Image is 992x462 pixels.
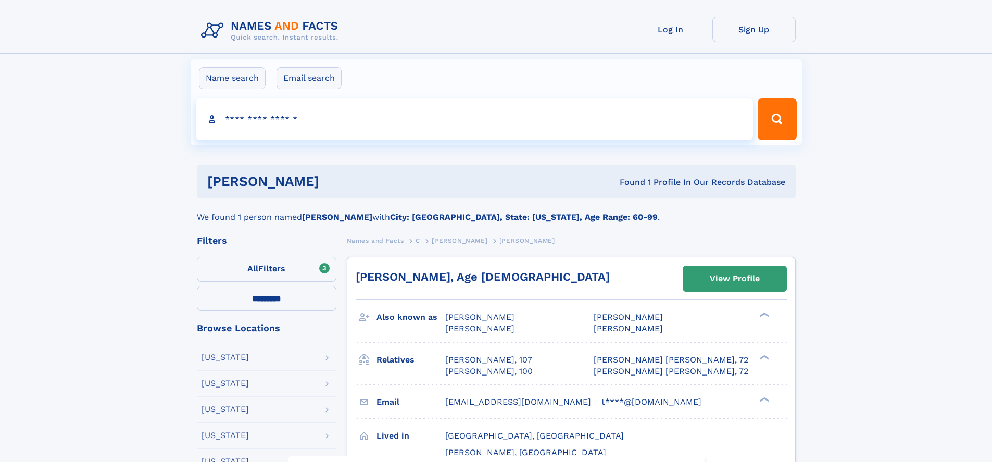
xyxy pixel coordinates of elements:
[356,270,610,283] a: [PERSON_NAME], Age [DEMOGRAPHIC_DATA]
[302,212,372,222] b: [PERSON_NAME]
[199,67,266,89] label: Name search
[277,67,342,89] label: Email search
[710,267,760,291] div: View Profile
[594,366,748,377] a: [PERSON_NAME] [PERSON_NAME], 72
[629,17,712,42] a: Log In
[197,257,336,282] label: Filters
[445,431,624,441] span: [GEOGRAPHIC_DATA], [GEOGRAPHIC_DATA]
[347,234,404,247] a: Names and Facts
[594,354,748,366] a: [PERSON_NAME] [PERSON_NAME], 72
[416,237,420,244] span: C
[499,237,555,244] span: [PERSON_NAME]
[376,427,445,445] h3: Lived in
[197,17,347,45] img: Logo Names and Facts
[376,393,445,411] h3: Email
[416,234,420,247] a: C
[757,354,770,360] div: ❯
[445,354,532,366] a: [PERSON_NAME], 107
[197,323,336,333] div: Browse Locations
[432,237,487,244] span: [PERSON_NAME]
[376,351,445,369] h3: Relatives
[202,405,249,414] div: [US_STATE]
[247,264,258,273] span: All
[390,212,658,222] b: City: [GEOGRAPHIC_DATA], State: [US_STATE], Age Range: 60-99
[432,234,487,247] a: [PERSON_NAME]
[757,311,770,318] div: ❯
[197,236,336,245] div: Filters
[757,396,770,403] div: ❯
[207,175,470,188] h1: [PERSON_NAME]
[202,353,249,361] div: [US_STATE]
[202,379,249,388] div: [US_STATE]
[197,198,796,223] div: We found 1 person named with .
[445,366,533,377] a: [PERSON_NAME], 100
[712,17,796,42] a: Sign Up
[469,177,785,188] div: Found 1 Profile In Our Records Database
[758,98,796,140] button: Search Button
[594,312,663,322] span: [PERSON_NAME]
[376,308,445,326] h3: Also known as
[594,323,663,333] span: [PERSON_NAME]
[196,98,754,140] input: search input
[445,397,591,407] span: [EMAIL_ADDRESS][DOMAIN_NAME]
[445,447,606,457] span: [PERSON_NAME], [GEOGRAPHIC_DATA]
[445,312,514,322] span: [PERSON_NAME]
[202,431,249,440] div: [US_STATE]
[683,266,786,291] a: View Profile
[445,323,514,333] span: [PERSON_NAME]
